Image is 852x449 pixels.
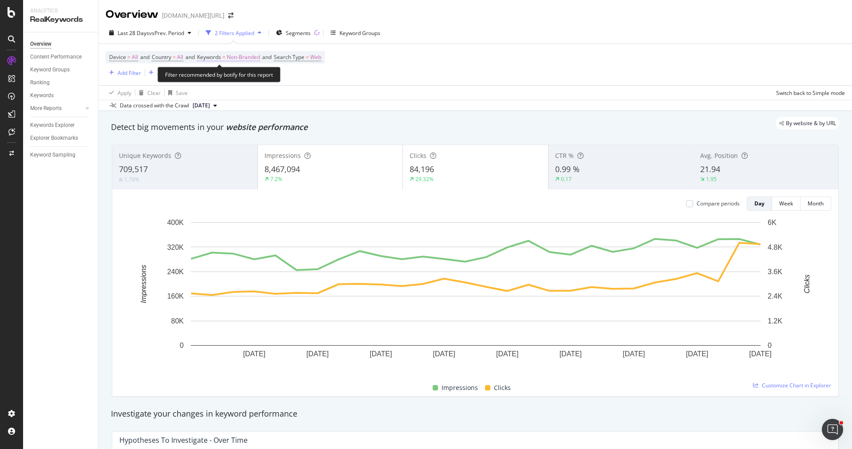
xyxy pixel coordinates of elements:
[106,67,141,78] button: Add Filter
[30,65,70,75] div: Keyword Groups
[30,121,92,130] a: Keywords Explorer
[106,26,195,40] button: Last 28 DaysvsPrev. Period
[30,78,50,87] div: Ranking
[173,53,176,61] span: =
[768,342,772,349] text: 0
[189,100,221,111] button: [DATE]
[106,86,131,100] button: Apply
[167,268,184,276] text: 240K
[494,382,511,393] span: Clicks
[30,104,83,113] a: More Reports
[147,89,161,97] div: Clear
[30,134,78,143] div: Explorer Bookmarks
[623,350,645,358] text: [DATE]
[185,53,195,61] span: and
[442,382,478,393] span: Impressions
[30,52,92,62] a: Content Performance
[700,151,738,160] span: Avg. Position
[171,317,184,325] text: 80K
[306,53,309,61] span: =
[30,91,54,100] div: Keywords
[286,29,311,37] span: Segments
[167,219,184,226] text: 400K
[270,175,282,183] div: 7.2%
[272,26,314,40] button: Segments
[274,53,304,61] span: Search Type
[772,197,801,211] button: Week
[30,39,92,49] a: Overview
[30,91,92,100] a: Keywords
[30,39,51,49] div: Overview
[149,29,184,37] span: vs Prev. Period
[776,89,845,97] div: Switch back to Simple mode
[339,29,380,37] div: Keyword Groups
[779,200,793,207] div: Week
[135,86,161,100] button: Clear
[157,69,197,77] div: Add Filter Group
[773,86,845,100] button: Switch back to Simple mode
[700,164,720,174] span: 21.94
[768,268,782,276] text: 3.6K
[555,151,574,160] span: CTR %
[132,51,138,63] span: All
[415,175,434,183] div: 29.32%
[127,53,130,61] span: =
[30,7,91,15] div: Analytics
[119,218,832,372] div: A chart.
[30,150,75,160] div: Keyword Sampling
[310,51,321,63] span: Web
[786,121,836,126] span: By website & by URL
[762,382,831,389] span: Customize Chart in Explorer
[561,175,572,183] div: 0.17
[264,151,301,160] span: Impressions
[118,29,149,37] span: Last 28 Days
[215,29,254,37] div: 2 Filters Applied
[124,176,139,183] div: 1.78%
[30,52,82,62] div: Content Performance
[754,200,765,207] div: Day
[228,12,233,19] div: arrow-right-arrow-left
[410,151,426,160] span: Clicks
[140,53,150,61] span: and
[243,350,265,358] text: [DATE]
[433,350,455,358] text: [DATE]
[306,350,328,358] text: [DATE]
[30,65,92,75] a: Keyword Groups
[165,86,188,100] button: Save
[706,175,717,183] div: 1.95
[776,117,840,130] div: legacy label
[560,350,582,358] text: [DATE]
[152,53,171,61] span: Country
[496,350,518,358] text: [DATE]
[140,265,147,303] text: Impressions
[803,275,811,294] text: Clicks
[30,150,92,160] a: Keyword Sampling
[158,67,280,83] div: Filter recommended by botify for this report
[30,15,91,25] div: RealKeywords
[118,69,141,77] div: Add Filter
[801,197,831,211] button: Month
[555,164,580,174] span: 0.99 %
[768,219,777,226] text: 6K
[119,151,171,160] span: Unique Keywords
[370,350,392,358] text: [DATE]
[327,26,384,40] button: Keyword Groups
[162,11,225,20] div: [DOMAIN_NAME][URL]
[222,53,225,61] span: =
[753,382,831,389] a: Customize Chart in Explorer
[264,164,300,174] span: 8,467,094
[109,53,126,61] span: Device
[262,53,272,61] span: and
[111,408,840,420] div: Investigate your changes in keyword performance
[30,104,62,113] div: More Reports
[410,164,434,174] span: 84,196
[120,102,189,110] div: Data crossed with the Crawl
[808,200,824,207] div: Month
[180,342,184,349] text: 0
[119,178,122,181] img: Equal
[106,7,158,22] div: Overview
[768,317,782,325] text: 1.2K
[768,243,782,251] text: 4.8K
[202,26,265,40] button: 2 Filters Applied
[822,419,843,440] iframe: Intercom live chat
